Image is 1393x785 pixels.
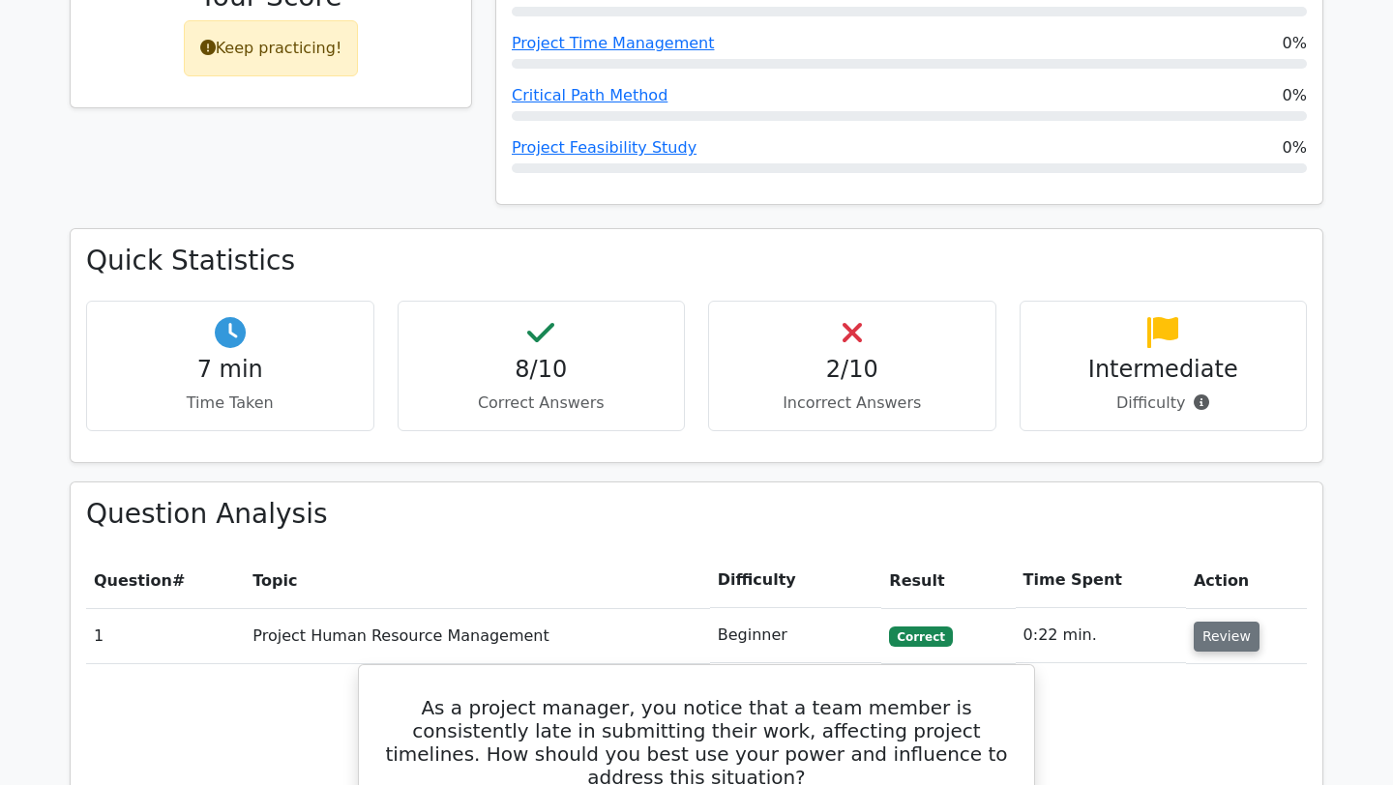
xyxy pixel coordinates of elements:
[86,498,1307,531] h3: Question Analysis
[1283,32,1307,55] span: 0%
[103,356,358,384] h4: 7 min
[889,626,952,646] span: Correct
[86,553,245,608] th: #
[512,86,667,104] a: Critical Path Method
[881,553,1015,608] th: Result
[245,553,709,608] th: Topic
[710,553,882,608] th: Difficulty
[710,608,882,663] td: Beginner
[1036,356,1291,384] h4: Intermediate
[512,138,696,157] a: Project Feasibility Study
[1186,553,1307,608] th: Action
[725,392,980,415] p: Incorrect Answers
[1016,608,1186,663] td: 0:22 min.
[103,392,358,415] p: Time Taken
[1016,553,1186,608] th: Time Spent
[86,245,1307,277] h3: Quick Statistics
[94,571,172,590] span: Question
[1283,136,1307,160] span: 0%
[414,392,669,415] p: Correct Answers
[184,20,359,76] div: Keep practicing!
[414,356,669,384] h4: 8/10
[1283,84,1307,107] span: 0%
[725,356,980,384] h4: 2/10
[512,34,714,52] a: Project Time Management
[245,608,709,663] td: Project Human Resource Management
[1194,622,1260,652] button: Review
[86,608,245,663] td: 1
[1036,392,1291,415] p: Difficulty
